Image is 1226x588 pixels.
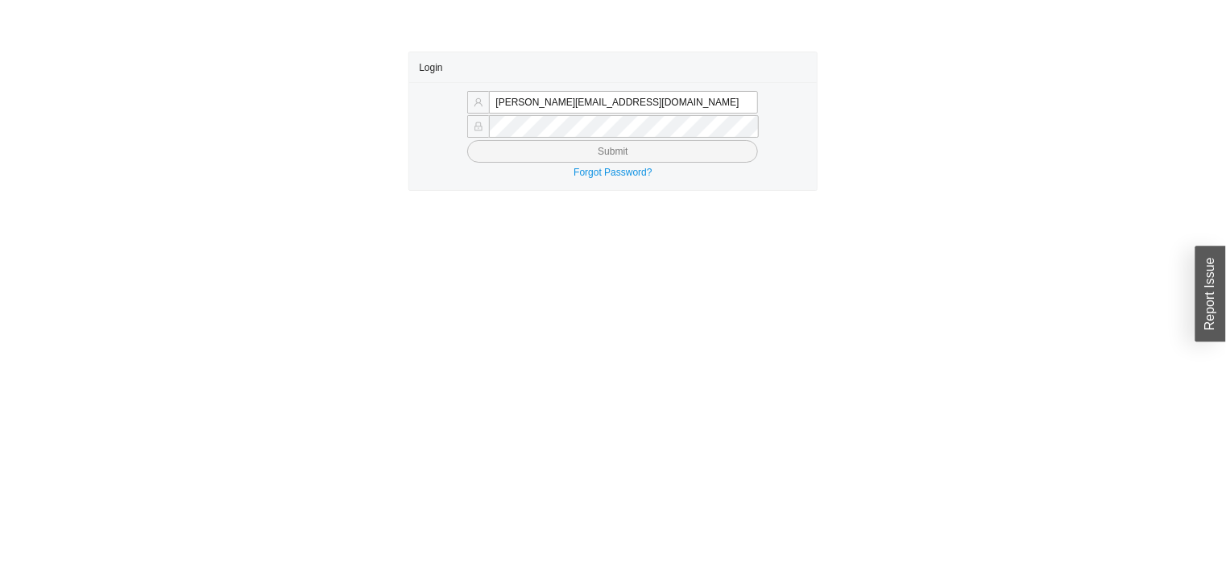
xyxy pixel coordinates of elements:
[474,122,483,131] span: lock
[467,140,758,163] button: Submit
[574,167,652,178] a: Forgot Password?
[474,97,483,107] span: user
[489,91,758,114] input: Email
[419,52,806,82] div: Login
